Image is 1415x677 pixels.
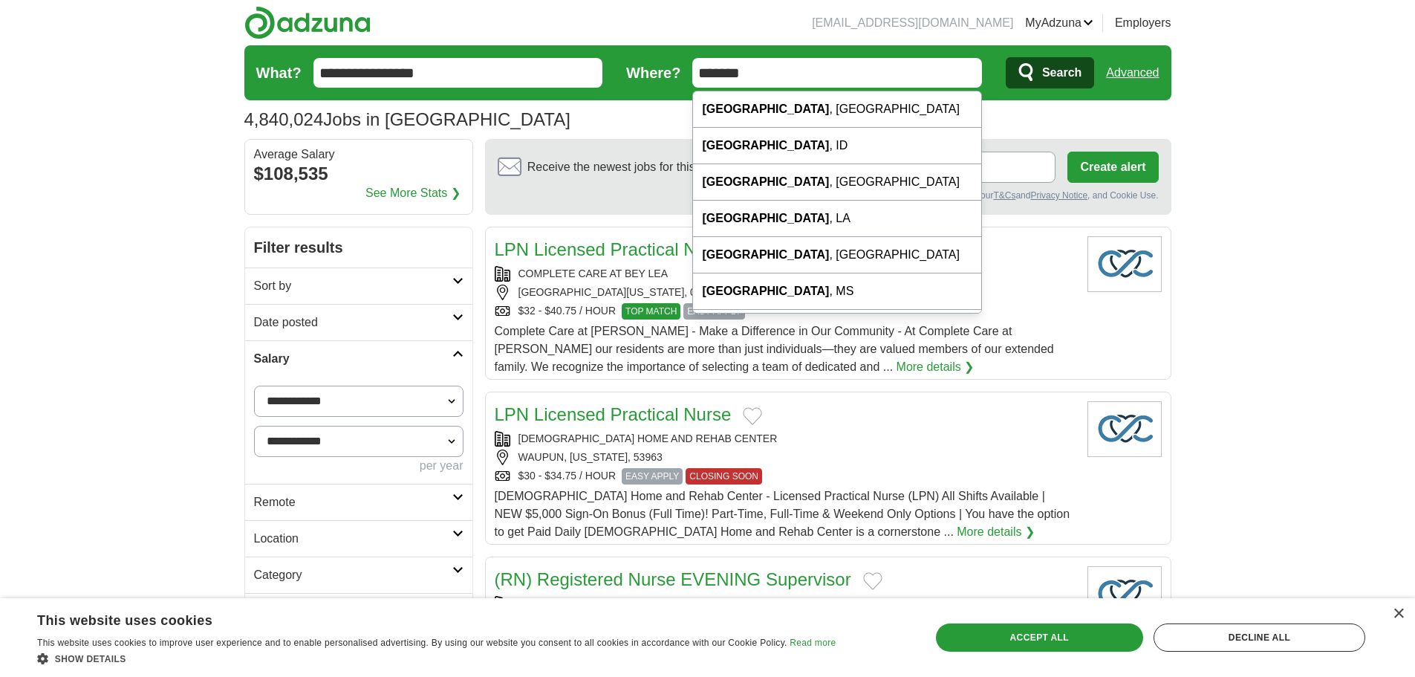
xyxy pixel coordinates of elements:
strong: [GEOGRAPHIC_DATA] [702,285,829,297]
div: , [GEOGRAPHIC_DATA] [693,310,981,346]
span: Show details [55,654,126,664]
strong: [GEOGRAPHIC_DATA] [702,175,829,188]
h2: Filter results [245,227,472,268]
a: Privacy Notice [1030,190,1087,201]
a: MyAdzuna [1025,14,1093,32]
span: 4,840,024 [244,106,324,133]
div: WAUPUN, [US_STATE], 53963 [495,450,1076,465]
div: COMPLETE CARE AT BEY LEA [495,266,1076,282]
div: , [GEOGRAPHIC_DATA] [693,91,981,128]
a: LPN Licensed Practical Nurse [495,404,732,424]
img: Company logo [1087,566,1162,622]
div: , ID [693,128,981,164]
div: $108,535 [254,161,463,187]
h2: Salary [254,350,452,368]
div: Decline all [1154,623,1365,652]
div: $32 - $40.75 / HOUR [495,303,1076,320]
div: , [GEOGRAPHIC_DATA] [693,237,981,273]
div: This website uses cookies [37,607,798,629]
a: Company [245,593,472,629]
span: EASY APPLY [622,468,683,485]
div: $30 - $34.75 / HOUR [495,468,1076,485]
a: T&Cs [993,190,1015,201]
a: Sort by [245,268,472,304]
div: Accept all [936,623,1143,652]
span: EASY APPLY [683,303,744,320]
a: Advanced [1106,58,1159,88]
div: , MS [693,273,981,310]
li: [EMAIL_ADDRESS][DOMAIN_NAME] [812,14,1013,32]
span: Receive the newest jobs for this search : [527,158,781,176]
button: Add to favorite jobs [743,407,762,425]
h2: Remote [254,493,452,511]
img: Company logo [1087,401,1162,457]
div: Close [1393,609,1404,620]
a: Remote [245,484,472,520]
a: Category [245,557,472,593]
button: Create alert [1067,152,1158,183]
h2: Category [254,566,452,584]
h2: Location [254,530,452,548]
div: By creating an alert, you agree to our and , and Cookie Use. [498,189,1159,202]
div: Show details [37,651,836,666]
a: Read more, opens a new window [790,638,836,648]
span: Complete Care at [PERSON_NAME] - Make a Difference in Our Community - At Complete Care at [PERSON... [495,325,1054,373]
a: Location [245,520,472,557]
div: per year [254,457,463,475]
img: Adzuna logo [244,6,371,39]
span: [DEMOGRAPHIC_DATA] Home and Rehab Center - Licensed Practical Nurse (LPN) All Shifts Available | ... [495,490,1070,538]
h1: Jobs in [GEOGRAPHIC_DATA] [244,109,570,129]
span: Search [1042,58,1081,88]
h2: Date posted [254,314,452,331]
span: This website uses cookies to improve user experience and to enable personalised advertising. By u... [37,638,787,648]
div: , [GEOGRAPHIC_DATA] [693,164,981,201]
span: TOP MATCH [622,303,680,320]
button: Search [1006,57,1094,88]
strong: [GEOGRAPHIC_DATA] [702,248,829,261]
label: Where? [626,62,680,84]
strong: [GEOGRAPHIC_DATA] [702,103,829,115]
a: Employers [1115,14,1171,32]
a: Date posted [245,304,472,340]
a: More details ❯ [897,358,975,376]
a: LPN Licensed Practical Nurse [495,239,732,259]
img: Company logo [1087,236,1162,292]
strong: [GEOGRAPHIC_DATA] [702,212,829,224]
a: See More Stats ❯ [365,184,461,202]
div: [DEMOGRAPHIC_DATA] HOME AND REHAB CENTER [495,431,1076,447]
a: Salary [245,340,472,377]
div: , LA [693,201,981,237]
span: CLOSING SOON [686,468,762,485]
a: (RN) Registered Nurse EVENING Supervisor [495,569,851,589]
a: More details ❯ [957,523,1035,541]
button: Add to favorite jobs [863,572,882,590]
div: COMPLETE CARE MANAGEMENT [495,596,1076,612]
div: [GEOGRAPHIC_DATA][US_STATE], 08753 [495,285,1076,300]
label: What? [256,62,302,84]
h2: Sort by [254,277,452,295]
strong: [GEOGRAPHIC_DATA] [702,139,829,152]
div: Average Salary [254,149,463,161]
